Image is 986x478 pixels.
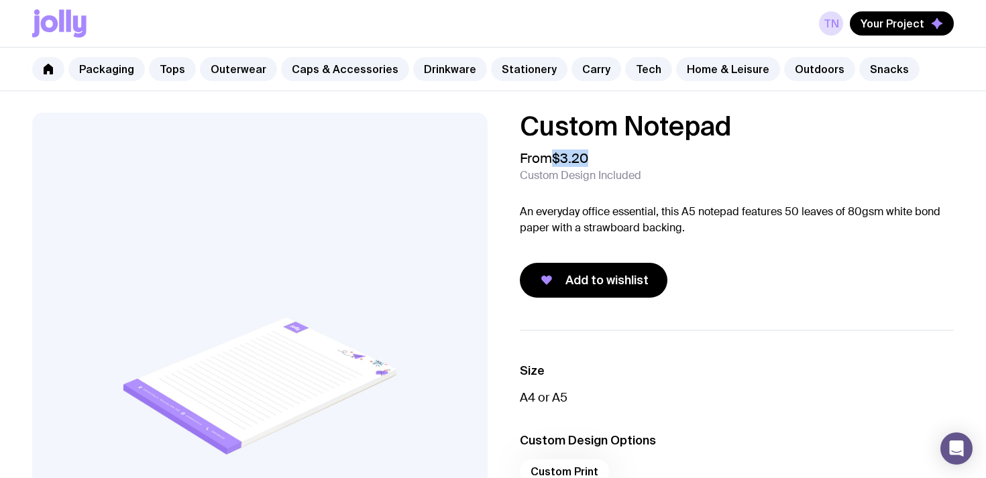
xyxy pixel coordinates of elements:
[565,272,649,288] span: Add to wishlist
[491,57,567,81] a: Stationery
[625,57,672,81] a: Tech
[281,57,409,81] a: Caps & Accessories
[520,432,954,449] h3: Custom Design Options
[413,57,487,81] a: Drinkware
[819,11,843,36] a: TN
[520,169,641,182] span: Custom Design Included
[552,150,588,167] span: $3.20
[571,57,621,81] a: Carry
[676,57,780,81] a: Home & Leisure
[861,17,924,30] span: Your Project
[850,11,954,36] button: Your Project
[200,57,277,81] a: Outerwear
[520,113,954,139] h1: Custom Notepad
[520,263,667,298] button: Add to wishlist
[940,432,973,465] div: Open Intercom Messenger
[520,363,954,379] h3: Size
[520,204,954,236] p: An everyday office essential, this A5 notepad features 50 leaves of 80gsm white bond paper with a...
[149,57,196,81] a: Tops
[784,57,855,81] a: Outdoors
[520,150,588,166] span: From
[520,390,954,406] p: A4 or A5
[68,57,145,81] a: Packaging
[859,57,920,81] a: Snacks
